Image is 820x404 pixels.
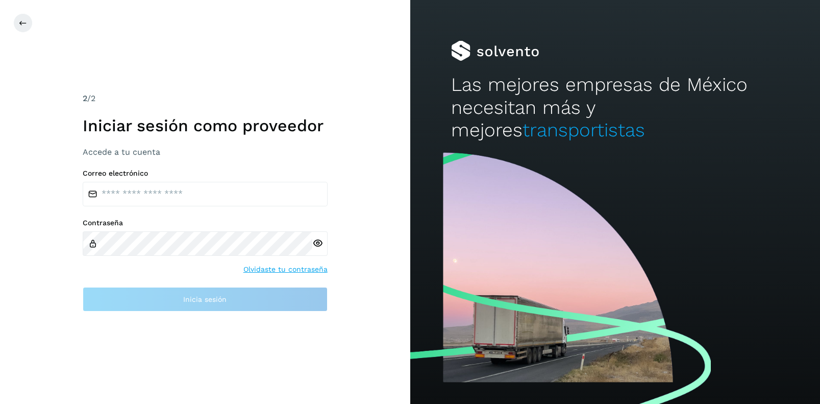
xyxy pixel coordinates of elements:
[451,74,779,141] h2: Las mejores empresas de México necesitan más y mejores
[83,93,87,103] span: 2
[83,219,328,227] label: Contraseña
[83,169,328,178] label: Correo electrónico
[83,287,328,312] button: Inicia sesión
[83,92,328,105] div: /2
[523,119,645,141] span: transportistas
[183,296,227,303] span: Inicia sesión
[83,116,328,135] h1: Iniciar sesión como proveedor
[83,147,328,157] h3: Accede a tu cuenta
[243,264,328,275] a: Olvidaste tu contraseña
